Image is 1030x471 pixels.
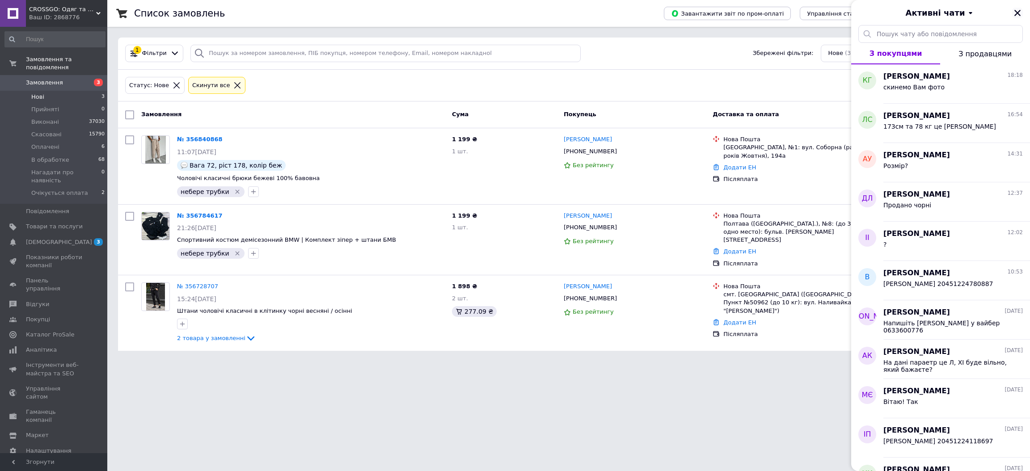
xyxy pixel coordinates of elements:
[723,282,884,290] div: Нова Пошта
[564,212,612,220] a: [PERSON_NAME]
[851,143,1030,182] button: АУ[PERSON_NAME]14:31Розмір?
[26,223,83,231] span: Товари та послуги
[141,212,170,240] a: Фото товару
[851,379,1030,418] button: МЄ[PERSON_NAME][DATE]Вітаю! Так
[883,162,908,169] span: Розмір?
[1005,386,1023,394] span: [DATE]
[177,148,216,156] span: 11:07[DATE]
[723,143,884,160] div: [GEOGRAPHIC_DATA], №1: вул. Соборна (ран. 50 років Жовтня), 194а
[177,212,223,219] a: № 356784617
[828,49,843,58] span: Нове
[1005,347,1023,354] span: [DATE]
[862,193,873,204] span: ДЛ
[883,280,993,287] span: [PERSON_NAME] 20451224780887
[141,282,170,311] a: Фото товару
[865,233,869,243] span: ІІ
[883,189,950,200] span: [PERSON_NAME]
[31,156,69,164] span: В обработке
[177,283,218,290] a: № 356728707
[190,81,232,90] div: Cкинути все
[177,136,223,143] a: № 356840868
[845,50,853,56] span: (3)
[1007,111,1023,118] span: 16:54
[94,79,103,86] span: 3
[883,386,950,396] span: [PERSON_NAME]
[1007,150,1023,158] span: 14:31
[26,238,92,246] span: [DEMOGRAPHIC_DATA]
[31,168,101,185] span: Нагадати про наявність
[142,212,169,240] img: Фото товару
[31,93,44,101] span: Нові
[234,250,241,257] svg: Видалити мітку
[26,79,63,87] span: Замовлення
[851,43,940,64] button: З покупцями
[573,162,614,168] span: Без рейтингу
[133,46,141,54] div: 1
[101,143,105,151] span: 6
[26,447,72,455] span: Налаштування
[181,188,229,195] span: небере трубки
[753,49,814,58] span: Збережені фільтри:
[101,189,105,197] span: 2
[851,222,1030,261] button: ІІ[PERSON_NAME]12:02?
[723,220,884,244] div: Полтава ([GEOGRAPHIC_DATA].), №8: (до 30 кг на одно место): бульв. [PERSON_NAME][STREET_ADDRESS]
[664,7,791,20] button: Завантажити звіт по пром-оплаті
[146,283,165,311] img: Фото товару
[851,104,1030,143] button: ЛС[PERSON_NAME]16:54173см та 78 кг це [PERSON_NAME]
[564,224,617,231] span: [PHONE_NUMBER]
[190,45,581,62] input: Пошук за номером замовлення, ПІБ покупця, номером телефону, Email, номером накладної
[863,154,872,164] span: АУ
[851,300,1030,340] button: [PERSON_NAME][PERSON_NAME][DATE]Напишіть [PERSON_NAME] у вайбер 0633600776
[26,408,83,424] span: Гаманець компанії
[723,164,756,171] a: Додати ЕН
[864,429,871,440] span: ІП
[883,150,950,160] span: [PERSON_NAME]
[145,136,166,164] img: Фото товару
[905,7,965,19] span: Активні чати
[31,130,62,139] span: Скасовані
[1005,307,1023,315] span: [DATE]
[452,136,477,143] span: 1 199 ₴
[883,425,950,436] span: [PERSON_NAME]
[883,307,950,318] span: [PERSON_NAME]
[713,111,779,118] span: Доставка та оплата
[4,31,106,47] input: Пошук
[838,311,897,322] span: [PERSON_NAME]
[800,7,882,20] button: Управління статусами
[26,253,83,269] span: Показники роботи компанії
[883,268,950,278] span: [PERSON_NAME]
[29,13,107,21] div: Ваш ID: 2868776
[940,43,1030,64] button: З продавцями
[26,55,107,71] span: Замовлення та повідомлення
[564,111,596,118] span: Покупець
[142,49,167,58] span: Фільтри
[452,283,477,290] span: 1 898 ₴
[127,81,171,90] div: Статус: Нове
[807,10,875,17] span: Управління статусами
[31,105,59,114] span: Прийняті
[564,282,612,291] a: [PERSON_NAME]
[26,361,83,377] span: Інструменти веб-майстра та SEO
[31,143,59,151] span: Оплачені
[101,93,105,101] span: 3
[26,385,83,401] span: Управління сайтом
[1012,8,1023,18] button: Закрити
[862,115,872,125] span: ЛС
[177,295,216,303] span: 15:24[DATE]
[883,71,950,82] span: [PERSON_NAME]
[851,261,1030,300] button: В[PERSON_NAME]10:53[PERSON_NAME] 20451224780887
[190,162,282,169] span: Вага 72, ріст 178, колір беж
[101,168,105,185] span: 0
[177,307,352,314] a: Штани чоловічі класичні в клітинку чорні весняні / осінні
[177,224,216,231] span: 21:26[DATE]
[851,182,1030,222] button: ДЛ[PERSON_NAME]12:37Продано чорні
[883,202,931,209] span: Продано чорні
[452,212,477,219] span: 1 199 ₴
[876,7,1005,19] button: Активні чати
[98,156,105,164] span: 68
[89,118,105,126] span: 37030
[883,123,996,130] span: 173см та 78 кг це [PERSON_NAME]
[31,189,88,197] span: Очікується оплата
[89,130,105,139] span: 15790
